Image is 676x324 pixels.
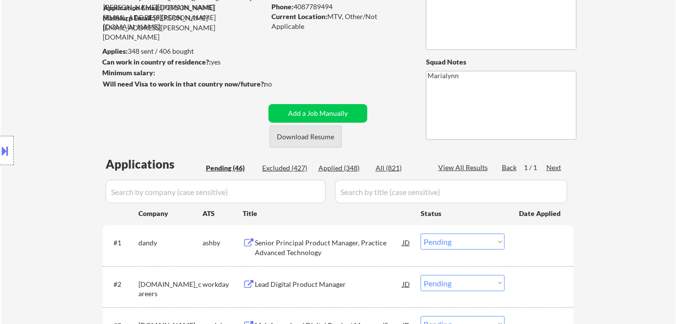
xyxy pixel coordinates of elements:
[255,238,403,257] div: Senior Principal Product Manager, Practice Advanced Technology
[421,204,505,222] div: Status
[426,57,577,67] div: Squad Notes
[203,280,243,289] div: workday
[269,104,367,123] button: Add a Job Manually
[255,280,403,289] div: Lead Digital Product Manager
[106,180,326,203] input: Search by company (case sensitive)
[102,57,262,67] div: yes
[402,234,411,251] div: JD
[113,238,131,248] div: #1
[102,46,265,56] div: 348 sent / 406 bought
[271,12,327,21] strong: Current Location:
[243,209,411,218] div: Title
[271,12,410,31] div: MTV, Other/Not Applicable
[546,163,562,173] div: Next
[103,80,266,88] strong: Will need Visa to work in that country now/future?:
[502,163,518,173] div: Back
[438,163,491,173] div: View All Results
[524,163,546,173] div: 1 / 1
[206,163,255,173] div: Pending (46)
[103,14,154,22] strong: Mailslurp Email:
[103,3,265,32] div: [PERSON_NAME][EMAIL_ADDRESS][PERSON_NAME][DOMAIN_NAME]
[271,2,293,11] strong: Phone:
[138,238,203,248] div: dandy
[376,163,425,173] div: All (821)
[103,13,265,42] div: [PERSON_NAME][EMAIL_ADDRESS][PERSON_NAME][DOMAIN_NAME]
[102,58,211,66] strong: Can work in country of residence?:
[318,163,367,173] div: Applied (348)
[203,238,243,248] div: ashby
[519,209,562,218] div: Date Applied
[102,47,128,55] strong: Applies:
[271,2,410,12] div: 4087789494
[270,126,342,148] button: Download Resume
[262,163,311,173] div: Excluded (427)
[113,280,131,289] div: #2
[335,180,567,203] input: Search by title (case sensitive)
[103,3,161,12] strong: Application Email:
[402,275,411,293] div: JD
[138,280,203,299] div: [DOMAIN_NAME]_careers
[264,79,292,89] div: no
[203,209,243,218] div: ATS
